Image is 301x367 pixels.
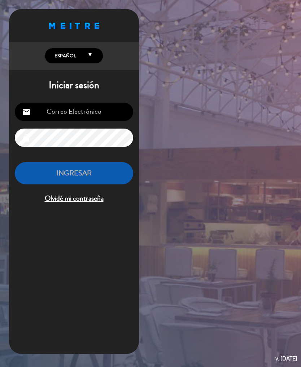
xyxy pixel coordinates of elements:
[49,23,99,29] img: MEITRE
[9,79,139,91] h1: Iniciar sesión
[22,108,31,116] i: email
[275,354,297,363] div: v. [DATE]
[22,134,31,142] i: lock
[15,193,133,205] span: Olvidé mi contraseña
[15,162,133,185] button: INGRESAR
[53,52,76,59] span: Español
[15,103,133,121] input: Correo Electrónico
